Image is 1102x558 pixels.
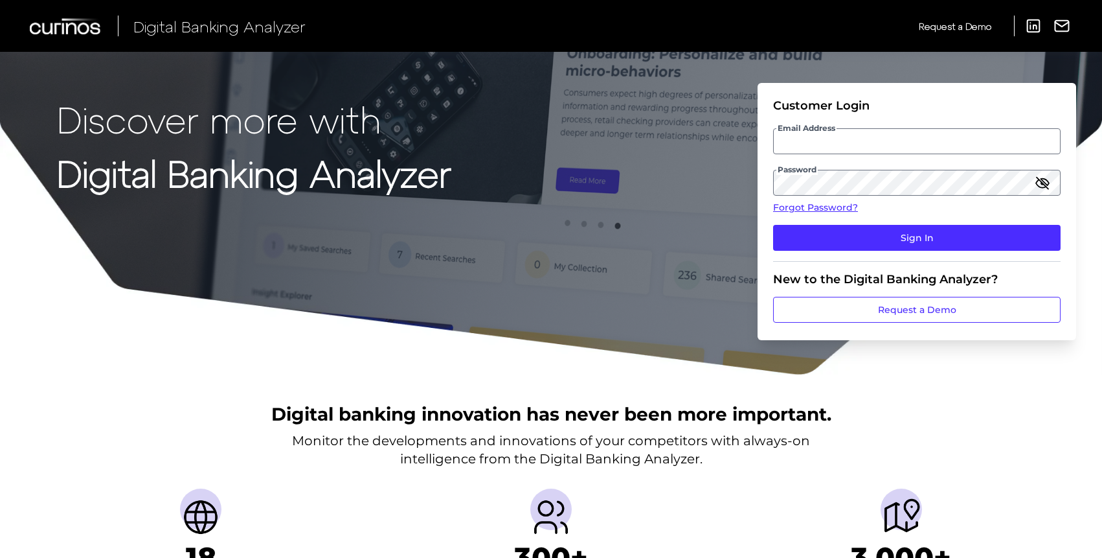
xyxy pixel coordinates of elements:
[30,18,102,34] img: Curinos
[776,165,818,175] span: Password
[919,21,991,32] span: Request a Demo
[776,123,837,134] span: Email Address
[773,297,1061,323] a: Request a Demo
[271,402,831,426] h2: Digital banking innovation has never been more important.
[57,99,451,139] p: Discover more with
[773,99,1061,113] div: Customer Login
[773,272,1061,286] div: New to the Digital Banking Analyzer?
[530,496,572,538] img: Providers
[773,225,1061,251] button: Sign In
[133,17,306,36] span: Digital Banking Analyzer
[57,151,451,194] strong: Digital Banking Analyzer
[292,432,810,468] p: Monitor the developments and innovations of your competitors with always-on intelligence from the...
[773,201,1061,215] a: Forgot Password?
[881,496,922,538] img: Journeys
[180,496,221,538] img: Countries
[919,16,991,37] a: Request a Demo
